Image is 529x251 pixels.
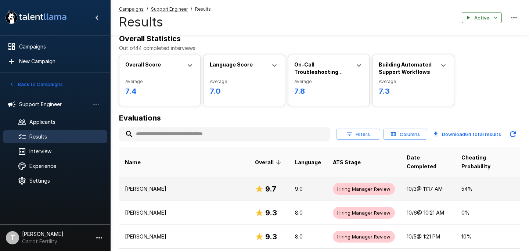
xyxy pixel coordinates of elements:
[401,201,456,225] td: 10/6 @ 10:21 AM
[430,127,504,141] button: Download64 total results
[147,6,148,13] span: /
[265,207,277,219] h6: 9.3
[195,6,211,13] span: Results
[295,209,321,216] p: 8.0
[462,12,502,24] button: Active
[461,233,514,240] p: 10 %
[125,78,194,85] span: Average
[119,34,181,43] b: Overall Statistics
[401,225,456,248] td: 10/5 @ 1:21 PM
[119,14,211,30] h4: Results
[119,114,161,122] b: Evaluations
[125,209,243,216] p: [PERSON_NAME]
[294,78,363,85] span: Average
[407,153,450,171] span: Date Completed
[336,129,380,140] button: Filters
[295,233,321,240] p: 8.0
[125,158,141,167] span: Name
[125,85,194,97] h6: 7.4
[294,85,363,97] h6: 7.8
[125,185,243,193] p: [PERSON_NAME]
[295,185,321,193] p: 9.0
[379,61,432,75] b: Building Automated Support Workflows
[151,6,188,12] u: Support Engineer
[119,6,144,12] u: Campaigns
[401,177,456,201] td: 10/3 @ 11:17 AM
[191,6,192,13] span: /
[505,127,520,141] button: Updated Yesterday - 8:00 AM
[119,44,520,52] p: Out of 44 completed interviews
[379,78,448,85] span: Average
[295,158,321,167] span: Language
[379,85,448,97] h6: 7.3
[255,158,283,167] span: Overall
[333,186,395,193] span: Hiring Manager Review
[333,233,395,240] span: Hiring Manager Review
[210,78,279,85] span: Average
[383,129,427,140] button: Columns
[461,209,514,216] p: 0 %
[461,153,514,171] span: Cheating Probability
[265,183,276,195] h6: 9.7
[461,185,514,193] p: 54 %
[294,61,342,82] b: On-Call Troubleshooting Protocols
[125,233,243,240] p: [PERSON_NAME]
[125,61,161,68] b: Overall Score
[333,209,395,216] span: Hiring Manager Review
[210,85,279,97] h6: 7.0
[265,231,277,243] h6: 9.3
[210,61,253,68] b: Language Score
[333,158,361,167] span: ATS Stage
